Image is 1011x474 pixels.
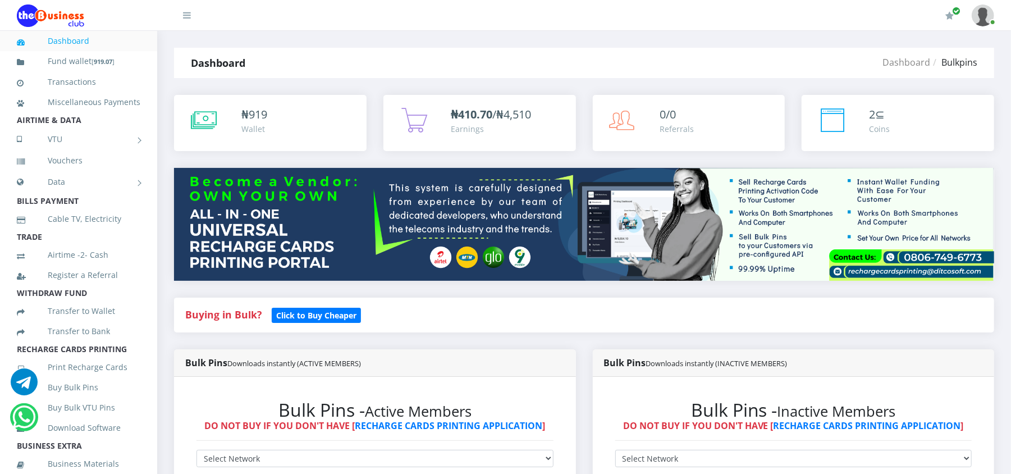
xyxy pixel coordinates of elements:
small: Active Members [365,402,472,421]
strong: Bulk Pins [185,357,361,369]
a: Click to Buy Cheaper [272,308,361,321]
a: Buy Bulk VTU Pins [17,395,140,421]
i: Renew/Upgrade Subscription [945,11,954,20]
div: Wallet [241,123,267,135]
small: [ ] [92,57,115,66]
b: Click to Buy Cheaper [276,310,356,321]
a: Chat for support [13,412,36,431]
a: Miscellaneous Payments [17,89,140,115]
div: ⊆ [869,106,890,123]
li: Bulkpins [930,56,977,69]
b: 919.07 [94,57,112,66]
a: RECHARGE CARDS PRINTING APPLICATION [774,420,961,432]
span: /₦4,510 [451,107,531,122]
a: ₦919 Wallet [174,95,367,151]
img: Logo [17,4,84,27]
small: Downloads instantly (ACTIVE MEMBERS) [227,358,361,368]
a: Download Software [17,415,140,441]
span: 2 [869,107,875,122]
a: Buy Bulk Pins [17,375,140,400]
a: Airtime -2- Cash [17,242,140,268]
a: Print Recharge Cards [17,354,140,380]
a: Dashboard [17,28,140,54]
div: Referrals [660,123,694,135]
img: multitenant_rcp.png [174,168,994,280]
strong: DO NOT BUY IF YOU DON'T HAVE [ ] [623,420,964,432]
span: 919 [249,107,267,122]
b: ₦410.70 [451,107,492,122]
strong: DO NOT BUY IF YOU DON'T HAVE [ ] [204,420,545,432]
a: ₦410.70/₦4,510 Earnings [383,95,576,151]
a: Transactions [17,69,140,95]
h2: Bulk Pins - [196,399,553,421]
a: Chat for support [11,377,38,395]
img: User [972,4,994,26]
div: Earnings [451,123,531,135]
a: Transfer to Wallet [17,298,140,324]
strong: Dashboard [191,56,245,70]
span: 0/0 [660,107,676,122]
strong: Bulk Pins [604,357,788,369]
h2: Bulk Pins - [615,399,972,421]
span: Renew/Upgrade Subscription [952,7,960,15]
div: Coins [869,123,890,135]
a: 0/0 Referrals [593,95,785,151]
a: Vouchers [17,148,140,174]
small: Inactive Members [777,402,896,421]
a: Fund wallet[919.07] [17,48,140,75]
a: Data [17,168,140,196]
a: RECHARGE CARDS PRINTING APPLICATION [355,420,542,432]
small: Downloads instantly (INACTIVE MEMBERS) [646,358,788,368]
div: ₦ [241,106,267,123]
a: Transfer to Bank [17,318,140,344]
a: VTU [17,125,140,153]
a: Cable TV, Electricity [17,206,140,232]
a: Dashboard [882,56,930,69]
a: Register a Referral [17,262,140,288]
strong: Buying in Bulk? [185,308,262,321]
